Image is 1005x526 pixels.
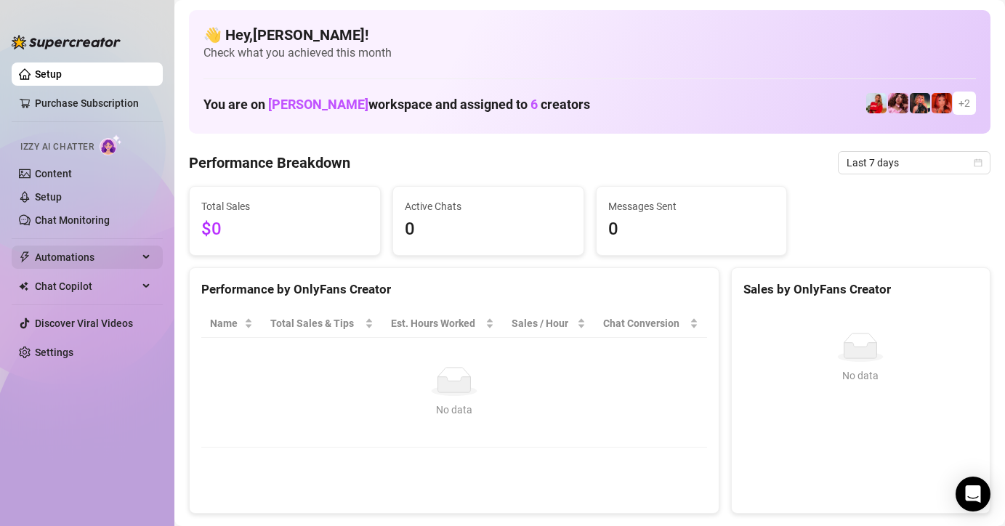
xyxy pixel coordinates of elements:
span: [PERSON_NAME] [268,97,368,112]
span: Total Sales [201,198,368,214]
span: Last 7 days [847,152,982,174]
h1: You are on workspace and assigned to creators [203,97,590,113]
th: Total Sales & Tips [262,309,382,338]
img: Chanel (@chanelsantini) [932,93,952,113]
h4: Performance Breakdown [189,153,350,173]
a: Setup [35,68,62,80]
a: Content [35,168,72,179]
span: Check what you achieved this month [203,45,976,61]
img: THE (@dominopresley) [866,93,887,113]
span: thunderbolt [19,251,31,263]
th: Chat Conversion [594,309,707,338]
a: Chat Monitoring [35,214,110,226]
span: Automations [35,246,138,269]
span: 0 [608,216,775,243]
h4: 👋 Hey, [PERSON_NAME] ! [203,25,976,45]
div: Sales by OnlyFans Creator [743,280,978,299]
span: Chat Copilot [35,275,138,298]
span: + 2 [958,95,970,111]
span: Messages Sent [608,198,775,214]
span: $0 [201,216,368,243]
div: No data [216,402,693,418]
th: Sales / Hour [503,309,594,338]
img: Chat Copilot [19,281,28,291]
img: Eva (@eva_maxim) [888,93,908,113]
a: Discover Viral Videos [35,317,133,329]
span: Total Sales & Tips [270,315,361,331]
div: Est. Hours Worked [391,315,483,331]
span: Izzy AI Chatter [20,140,94,154]
img: logo-BBDzfeDw.svg [12,35,121,49]
th: Name [201,309,262,338]
span: 0 [405,216,572,243]
span: Active Chats [405,198,572,214]
a: Purchase Subscription [35,92,151,115]
span: Name [210,315,241,331]
span: Chat Conversion [603,315,687,331]
div: Open Intercom Messenger [956,477,990,511]
a: Setup [35,191,62,203]
img: Cherry (@cherrymavrik) [910,93,930,113]
span: calendar [974,158,982,167]
div: Performance by OnlyFans Creator [201,280,707,299]
a: Settings [35,347,73,358]
span: Sales / Hour [512,315,574,331]
div: No data [749,368,972,384]
span: 6 [530,97,538,112]
img: AI Chatter [100,134,122,155]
